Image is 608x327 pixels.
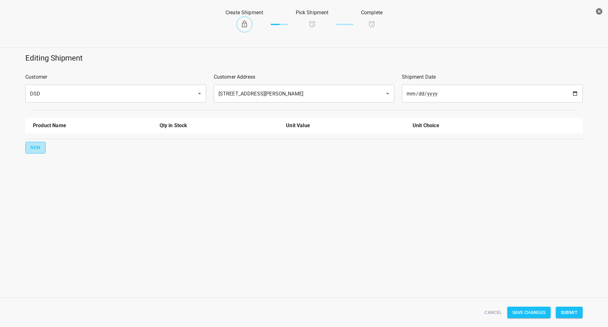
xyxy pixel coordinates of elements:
p: Complete [361,9,383,16]
p: Qty in Stock [160,122,279,129]
p: Customer [25,73,206,81]
button: Save Changes [507,307,551,318]
h5: Editing Shipment [25,53,583,63]
p: Unit Value [286,122,405,129]
span: Save Changes [512,309,546,317]
span: Cancel [484,309,502,317]
p: Unit Choice [413,122,532,129]
button: Open [383,89,392,98]
button: Open [195,89,204,98]
p: Create Shipment [225,9,263,16]
p: Pick Shipment [296,9,329,16]
p: Shipment Date [402,73,583,81]
span: New [30,144,41,152]
p: Customer Address [214,73,395,81]
button: Submit [556,307,583,318]
button: New [25,142,46,154]
p: Product Name [33,122,152,129]
span: Submit [561,309,578,317]
button: Cancel [482,307,504,318]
